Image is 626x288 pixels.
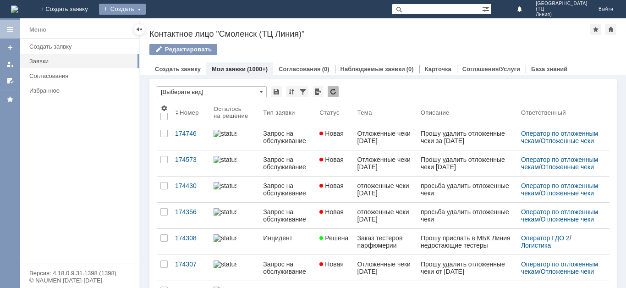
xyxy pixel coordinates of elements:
[263,182,312,197] div: Запрос на обслуживание
[319,208,344,216] span: Новая
[316,177,353,202] a: Новая
[316,101,353,124] th: Статус
[29,24,46,35] div: Меню
[171,229,210,255] a: 174308
[316,229,353,255] a: Решена
[536,12,588,17] span: Линия)
[214,234,236,242] img: statusbar-100 (1).png
[3,73,17,88] a: Мои согласования
[354,177,417,202] a: отложенные чеки [DATE]
[29,58,134,65] div: Заявки
[319,260,344,268] span: Новая
[263,234,312,242] div: Инцидент
[149,29,590,39] div: Контактное лицо "Смоленск (ТЦ Линия)"
[175,130,206,137] div: 174746
[536,6,588,12] span: (ТЦ
[521,242,551,249] a: Логистика
[521,260,600,275] a: Оператор по отложенным чекам
[517,101,602,124] th: Ответственный
[160,105,168,112] span: Настройки
[354,150,417,176] a: Отложенные чеки [DATE]
[29,43,134,50] div: Создать заявку
[171,255,210,281] a: 174307
[521,130,600,144] a: Оператор по отложенным чекам
[263,208,312,223] div: Запрос на обслуживание
[605,24,616,35] div: Сделать домашней страницей
[175,260,206,268] div: 174307
[521,234,599,249] div: /
[354,124,417,150] a: Отложенные чеки [DATE]
[259,255,316,281] a: Запрос на обслуживание
[171,203,210,228] a: 174356
[521,182,600,197] a: Оператор по отложенным чекам
[247,66,268,72] div: (1000+)
[29,72,134,79] div: Согласования
[171,124,210,150] a: 174746
[521,109,566,116] div: Ответственный
[210,150,259,176] a: statusbar-100 (1).png
[541,163,594,171] a: Отложенные чеки
[26,39,137,54] a: Создать заявку
[340,66,405,72] a: Наблюдаемые заявки
[521,234,570,242] a: Оператор ГДО 2
[319,156,344,163] span: Новая
[316,203,353,228] a: Новая
[11,6,18,13] img: logo
[313,86,324,97] div: Экспорт списка
[271,86,282,97] div: Сохранить вид
[259,124,316,150] a: Запрос на обслуживание
[319,130,344,137] span: Новая
[214,182,236,189] img: statusbar-100 (1).png
[322,66,329,72] div: (0)
[214,208,236,216] img: statusbar-100 (1).png
[171,177,210,202] a: 174430
[357,260,413,275] div: Отложенные чеки [DATE]
[175,156,206,163] div: 174573
[531,66,567,72] a: База знаний
[180,109,199,116] div: Номер
[319,109,339,116] div: Статус
[328,86,339,97] div: Обновлять список
[279,66,321,72] a: Согласования
[462,66,520,72] a: Соглашения/Услуги
[541,268,594,275] a: Отложенные чеки
[3,57,17,72] a: Мои заявки
[421,109,450,116] div: Описание
[134,24,145,35] div: Скрыть меню
[521,130,599,144] div: /
[259,150,316,176] a: Запрос на обслуживание
[354,101,417,124] th: Тема
[171,101,210,124] th: Номер
[26,69,137,83] a: Согласования
[210,255,259,281] a: statusbar-100 (1).png
[210,229,259,255] a: statusbar-100 (1).png
[541,137,594,144] a: Отложенные чеки
[175,182,206,189] div: 174430
[263,130,312,144] div: Запрос на обслуживание
[541,189,594,197] a: Отложенные чеки
[263,109,295,116] div: Тип заявки
[286,86,297,97] div: Сортировка...
[316,150,353,176] a: Новая
[259,177,316,202] a: Запрос на обслуживание
[99,4,146,15] div: Создать
[521,182,599,197] div: /
[354,203,417,228] a: отложенные чеки [DATE]
[357,156,413,171] div: Отложенные чеки [DATE]
[11,6,18,13] a: Перейти на домашнюю страницу
[521,208,600,223] a: Оператор по отложенным чекам
[316,124,353,150] a: Новая
[536,1,588,6] span: [GEOGRAPHIC_DATA]
[482,4,491,13] span: Расширенный поиск
[521,260,599,275] div: /
[214,130,236,137] img: statusbar-100 (1).png
[214,260,236,268] img: statusbar-100 (1).png
[357,182,413,197] div: отложенные чеки [DATE]
[29,87,124,94] div: Избранное
[319,182,344,189] span: Новая
[29,270,130,276] div: Версия: 4.18.0.9.31.1398 (1398)
[590,24,601,35] div: Добавить в избранное
[214,105,248,119] div: Осталось на решение
[26,54,137,68] a: Заявки
[357,208,413,223] div: отложенные чеки [DATE]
